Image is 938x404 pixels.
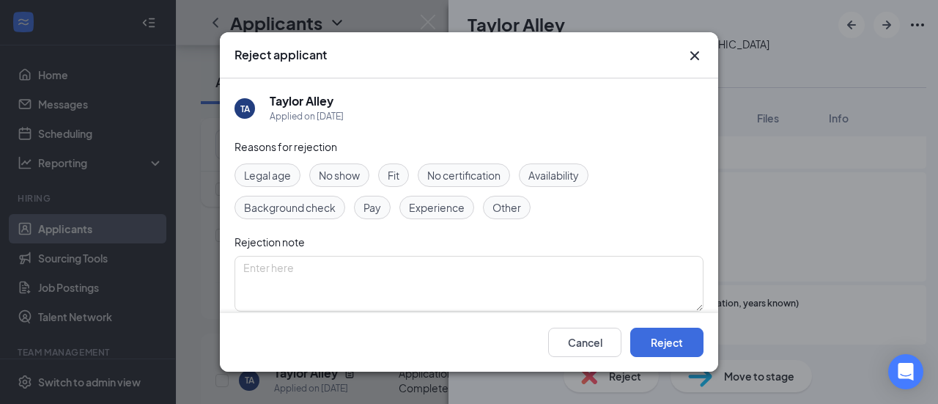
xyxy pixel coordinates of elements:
div: Open Intercom Messenger [888,354,923,389]
h5: Taylor Alley [270,93,333,109]
span: No show [319,167,360,183]
svg: Cross [686,47,703,65]
span: Rejection note [234,235,305,249]
span: Experience [409,199,465,216]
button: Close [686,47,703,65]
button: Reject [630,328,703,357]
span: Pay [363,199,381,216]
div: Applied on [DATE] [270,109,344,124]
span: Background check [244,199,336,216]
span: Legal age [244,167,291,183]
span: Other [492,199,521,216]
span: Reasons for rejection [234,140,337,153]
h3: Reject applicant [234,47,327,63]
button: Cancel [548,328,621,357]
span: Fit [388,167,399,183]
div: TA [240,103,250,115]
span: No certification [427,167,501,183]
span: Availability [528,167,579,183]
